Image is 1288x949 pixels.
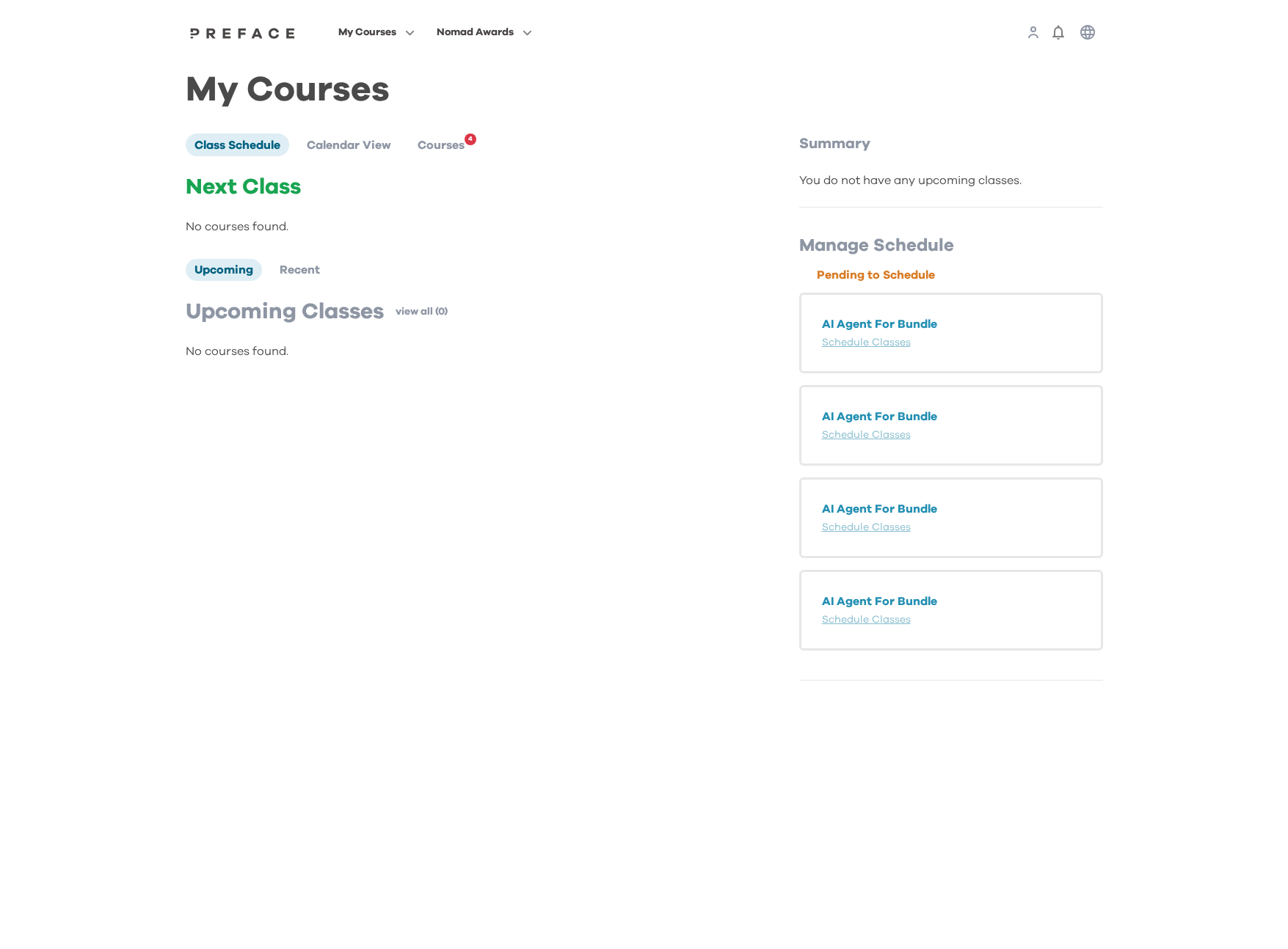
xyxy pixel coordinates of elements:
p: AI Agent For Bundle [822,315,1080,333]
a: view all (0) [396,304,448,319]
span: Class Schedule [194,139,280,151]
h1: My Courses [186,82,1103,98]
button: My Courses [334,23,419,42]
span: Nomad Awards [437,23,514,41]
span: Courses [418,139,465,151]
a: Schedule Classes [822,337,911,348]
p: Upcoming Classes [186,298,384,325]
a: Schedule Classes [822,522,911,532]
a: Preface Logo [186,26,299,38]
p: No courses found. [186,218,738,235]
button: Nomad Awards [432,23,536,42]
span: 4 [468,131,473,148]
p: Manage Schedule [799,234,1103,257]
a: Schedule Classes [822,430,911,440]
p: Summary [799,133,1103,154]
span: Recent [280,264,320,276]
span: Calendar View [307,139,391,151]
p: Next Class [186,174,738,200]
p: No courses found. [186,342,738,360]
a: Schedule Classes [822,615,911,625]
span: Upcoming [194,264,253,276]
p: Pending to Schedule [817,266,1103,284]
p: AI Agent For Bundle [822,593,1080,610]
span: My Courses [338,23,396,41]
img: Preface Logo [186,27,299,39]
p: AI Agent For Bundle [822,500,1080,518]
p: AI Agent For Bundle [822,408,1080,425]
div: You do not have any upcoming classes. [799,172,1103,189]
